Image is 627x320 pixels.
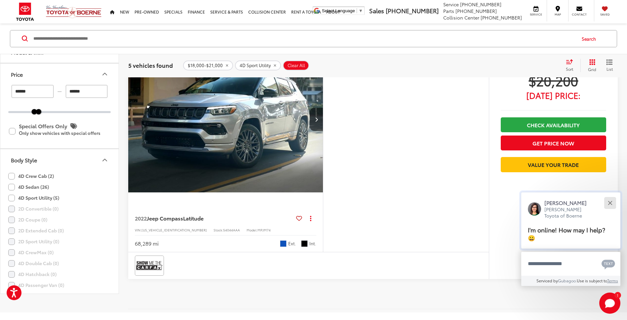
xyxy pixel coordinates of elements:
[9,120,110,142] label: Special Offers Only
[443,14,479,21] span: Collision Center
[359,8,363,13] span: ▼
[12,85,54,98] input: minimum Buy price
[8,247,54,258] label: 4D CrewMax (0)
[617,294,618,297] span: 1
[501,72,606,89] span: $20,200
[580,59,601,72] button: Grid View
[283,60,309,70] button: Clear All
[322,8,355,13] span: Select Language
[8,236,59,247] label: 2D Sport Utility (0)
[141,227,207,232] span: [US_VEHICLE_IDENTIFICATION_NUMBER]
[223,227,240,232] span: 54044AAA
[607,278,618,283] a: Terms
[128,46,324,193] div: 2022 Jeep Compass Latitude 0
[128,61,173,69] span: 5 vehicles found
[183,214,204,222] span: Latitude
[529,12,543,17] span: Service
[558,278,577,283] a: Gubagoo.
[8,291,55,302] label: 4D Quad Cab (0)
[101,70,109,78] div: Price
[19,131,110,136] p: Only show vehicles with special offers
[56,89,64,94] span: —
[8,204,59,215] label: 2D Convertible (0)
[8,225,64,236] label: 2D Extended Cab (0)
[501,117,606,132] a: Check Availability
[33,31,575,47] input: Search by Make, Model, or Keyword
[603,196,617,210] button: Close
[521,252,620,276] textarea: Type your message
[305,212,316,224] button: Actions
[575,30,606,47] button: Search
[588,66,596,72] span: Grid
[544,206,593,219] p: [PERSON_NAME] Toyota of Boerne
[135,214,147,222] span: 2022
[8,215,47,225] label: 2D Coupe (0)
[572,12,587,17] span: Contact
[11,157,37,163] div: Body Style
[601,59,618,72] button: List View
[598,12,612,17] span: Saved
[544,199,593,206] p: [PERSON_NAME]
[147,214,183,222] span: Jeep Compass
[481,14,522,21] span: [PHONE_NUMBER]
[128,46,324,193] a: 2022 Jeep Compass Latitude2022 Jeep Compass Latitude2022 Jeep Compass Latitude2022 Jeep Compass L...
[183,60,233,70] button: remove 18000-21000
[135,215,294,222] a: 2022Jeep CompassLatitude
[8,171,54,182] label: 4D Crew Cab (2)
[501,136,606,150] button: Get Price Now
[386,6,439,15] span: [PHONE_NUMBER]
[101,156,109,164] div: Body Style
[11,71,23,77] div: Price
[536,278,558,283] span: Serviced by
[240,63,271,68] span: 4D Sport Utility
[8,269,57,280] label: 4D Hatchback (0)
[460,1,501,8] span: [PHONE_NUMBER]
[46,5,102,19] img: Vic Vaughan Toyota of Boerne
[566,66,573,72] span: Sort
[443,8,454,14] span: Parts
[8,182,49,193] label: 4D Sedan (26)
[8,280,64,291] label: 4D Passenger Van (0)
[288,63,305,68] span: Clear All
[521,192,620,286] div: Close[PERSON_NAME][PERSON_NAME] Toyota of BoerneI'm online! How may I help? 😀Type your messageCha...
[602,259,615,269] svg: Text
[0,63,119,85] button: PricePrice
[501,157,606,172] a: Value Your Trade
[8,258,59,269] label: 4D Double Cab (0)
[310,108,323,131] button: Next image
[66,85,108,98] input: maximum Buy price
[369,6,384,15] span: Sales
[128,46,324,193] img: 2022 Jeep Compass Latitude
[280,240,287,247] span: Blue
[214,227,223,232] span: Stock:
[606,66,613,72] span: List
[528,225,605,242] span: I'm online! How may I help? 😀
[136,257,163,274] img: View CARFAX report
[8,193,59,204] label: 4D Sport Utility (5)
[599,293,620,314] button: Toggle Chat Window
[599,293,620,314] svg: Start Chat
[188,63,223,68] span: $18,000-$21,000
[455,8,497,14] span: [PHONE_NUMBER]
[247,227,257,232] span: Model:
[310,216,311,221] span: dropdown dots
[600,256,617,271] button: Chat with SMS
[577,278,607,283] span: Use is subject to
[135,240,159,247] div: 68,289 mi
[11,49,43,55] div: Model & Trim
[288,240,296,247] span: Ext.
[301,240,308,247] span: Black
[0,149,119,171] button: Body StyleBody Style
[563,59,580,72] button: Select sort value
[443,1,459,8] span: Service
[235,60,281,70] button: remove 4D%20Sport%20Utility
[257,227,271,232] span: MPJM74
[501,92,606,99] span: [DATE] Price:
[550,12,565,17] span: Map
[135,227,141,232] span: VIN:
[309,240,316,247] span: Int.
